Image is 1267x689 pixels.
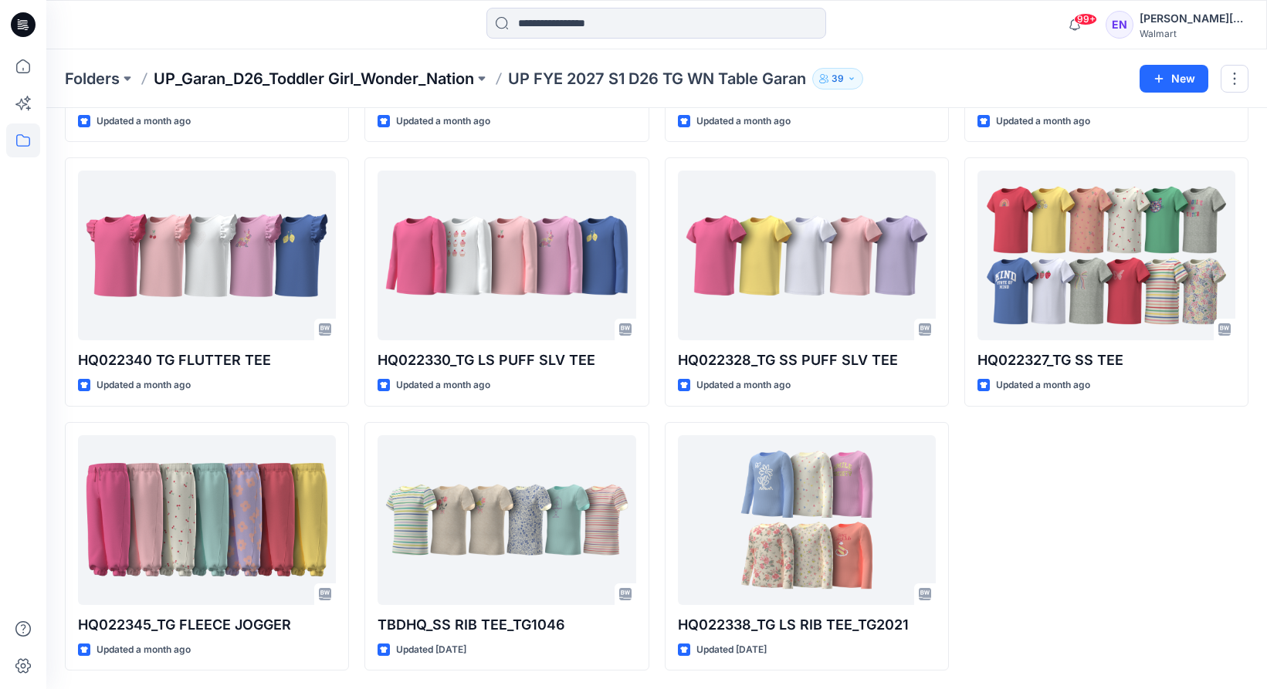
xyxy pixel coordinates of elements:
a: HQ022340 TG FLUTTER TEE [78,171,336,340]
a: TBDHQ_SS RIB TEE_TG1046 [378,435,635,605]
a: Folders [65,68,120,90]
a: UP_Garan_D26_Toddler Girl_Wonder_Nation [154,68,474,90]
p: Updated a month ago [97,377,191,393]
p: Updated a month ago [396,113,490,130]
a: HQ022338_TG LS RIB TEE_TG2021 [678,435,936,605]
p: HQ022345_TG FLEECE JOGGER [78,614,336,636]
p: Updated a month ago [996,377,1090,393]
p: Updated a month ago [97,642,191,658]
button: New [1140,65,1208,93]
p: HQ022338_TG LS RIB TEE_TG2021 [678,614,936,636]
p: HQ022330_TG LS PUFF SLV TEE [378,350,635,371]
div: EN [1106,11,1133,39]
p: Updated a month ago [996,113,1090,130]
p: HQ022327_TG SS TEE [977,350,1235,371]
button: 39 [812,68,863,90]
span: 99+ [1074,13,1097,25]
p: 39 [832,70,844,87]
p: HQ022328_TG SS PUFF SLV TEE [678,350,936,371]
div: [PERSON_NAME][DATE] [1140,9,1248,28]
p: Updated [DATE] [696,642,767,658]
p: UP FYE 2027 S1 D26 TG WN Table Garan [508,68,806,90]
p: Updated a month ago [97,113,191,130]
a: HQ022327_TG SS TEE [977,171,1235,340]
a: HQ022328_TG SS PUFF SLV TEE [678,171,936,340]
p: Updated [DATE] [396,642,466,658]
p: Updated a month ago [396,377,490,393]
a: HQ022345_TG FLEECE JOGGER [78,435,336,605]
p: Updated a month ago [696,113,791,130]
a: HQ022330_TG LS PUFF SLV TEE [378,171,635,340]
p: HQ022340 TG FLUTTER TEE [78,350,336,371]
div: Walmart [1140,28,1248,39]
p: TBDHQ_SS RIB TEE_TG1046 [378,614,635,636]
p: Updated a month ago [696,377,791,393]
